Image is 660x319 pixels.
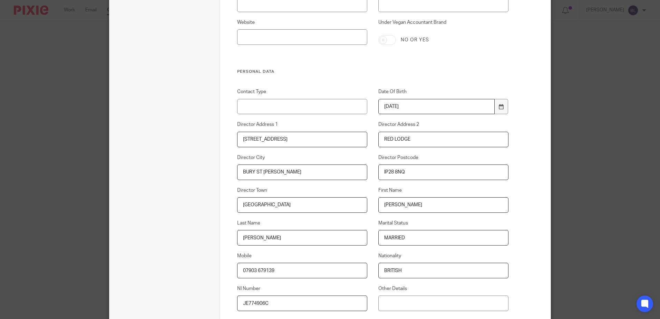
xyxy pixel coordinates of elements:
label: Date Of Birth [378,88,509,95]
label: Website [237,19,368,26]
label: Director City [237,154,368,161]
label: Last Name [237,220,368,227]
label: NI Number [237,285,368,292]
label: First Name [378,187,509,194]
input: YYYY-MM-DD [378,99,495,114]
label: Director Address 2 [378,121,509,128]
label: Mobile [237,252,368,259]
label: Under Vegan Accountant Brand [378,19,509,30]
label: Other Details [378,285,509,292]
label: Marital Status [378,220,509,227]
label: Director Address 1 [237,121,368,128]
label: Nationality [378,252,509,259]
label: Contact Type [237,88,368,95]
label: Director Town [237,187,368,194]
label: No or yes [401,37,429,43]
h3: Personal Data [237,69,509,74]
label: Director Postcode [378,154,509,161]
